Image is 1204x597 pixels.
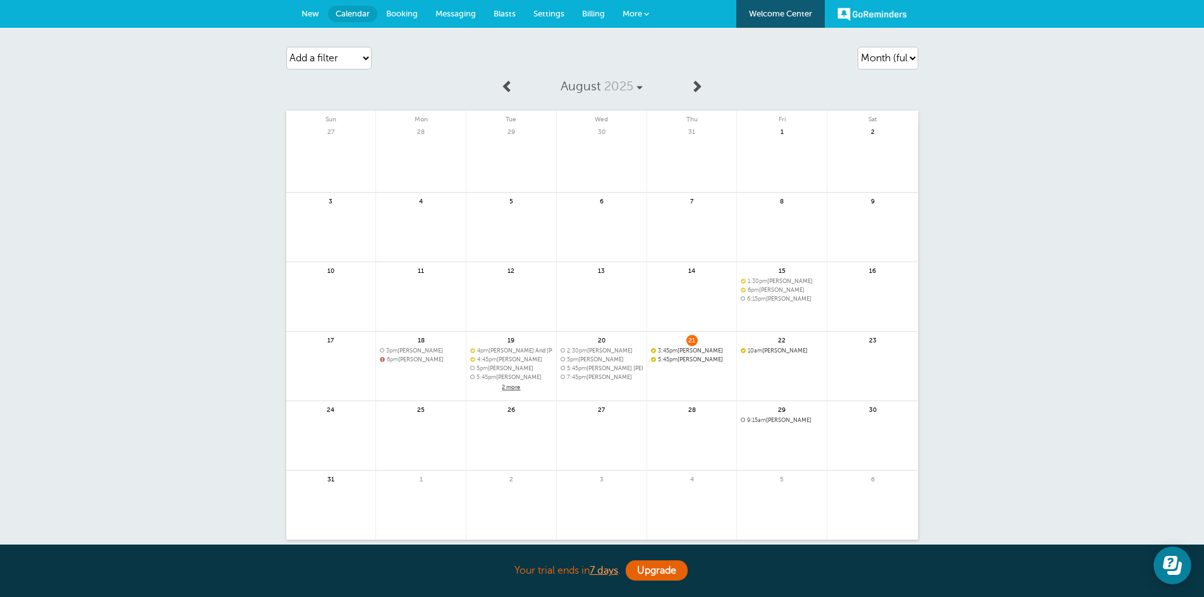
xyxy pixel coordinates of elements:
span: Thu [647,111,737,123]
span: 5:45pm [567,365,587,371]
div: Your trial ends in . [286,557,918,584]
span: Calendar [336,9,370,18]
span: 17 [325,335,336,344]
span: 30 [867,404,879,414]
a: 7 days [590,565,618,576]
a: 7:45pm[PERSON_NAME] [561,374,643,381]
span: 16 [867,265,879,275]
span: Tue [466,111,556,123]
span: Sonia [470,356,552,363]
span: 6pm [387,356,398,363]
span: 13 [596,265,607,275]
span: 2025 [604,79,633,93]
span: 19 [506,335,517,344]
span: 22 [776,335,787,344]
span: 14 [686,265,698,275]
a: 3:45pm[PERSON_NAME] [651,347,733,354]
span: Fri [737,111,827,123]
span: 7 [686,196,698,205]
span: Mon [376,111,466,123]
span: 2 [867,126,879,136]
span: 3:45pm [658,347,678,354]
span: 7:45pm [567,374,587,380]
span: 5:45pm [658,356,678,363]
a: 1:30pm[PERSON_NAME] [741,278,823,285]
a: 2 more [470,382,552,393]
span: 4:45pm [477,356,497,363]
span: 2:30pm [567,347,587,354]
span: 28 [415,126,427,136]
span: Confirmed. Changing the appointment date will unconfirm the appointment. [741,347,745,353]
span: 1:30pm [748,278,767,284]
a: 5:45pm[PERSON_NAME] [470,374,552,381]
a: 10am[PERSON_NAME] [741,347,823,354]
span: Confirmed. Changing the appointment date will unconfirm the appointment. [741,287,745,292]
span: 18 [415,335,427,344]
span: 20 [596,335,607,344]
span: 29 [506,126,517,136]
span: 26 [506,404,517,414]
span: Morgon Robinson [561,365,643,372]
span: Sun [286,111,376,123]
span: 25 [415,404,427,414]
span: 5:45pm [477,374,496,380]
span: Wed [557,111,647,123]
span: 6pm [748,287,759,293]
a: 5:45pm[PERSON_NAME] [PERSON_NAME] [561,365,643,372]
a: 6:15pm[PERSON_NAME] [741,296,823,303]
span: 5 [506,196,517,205]
span: 8 [776,196,787,205]
span: Tarin [561,374,643,381]
span: 28 [686,404,698,414]
span: Cody Gregory [741,417,823,424]
a: 4:45pm[PERSON_NAME] [470,356,552,363]
a: Calendar [328,6,377,22]
span: 27 [596,404,607,414]
a: 5pm[PERSON_NAME] [470,365,552,372]
span: Shantera Jones [741,296,823,303]
span: New [301,9,319,18]
a: August 2025 [520,73,683,100]
iframe: Resource center [1153,546,1191,584]
span: Sat [827,111,918,123]
span: Myrna [651,347,733,354]
span: 3 [596,474,607,483]
span: 3pm [386,347,398,354]
span: Booking [386,9,418,18]
span: 1 [776,126,787,136]
span: Confirmed. Changing the appointment date will unconfirm the appointment. [651,356,655,361]
a: 6pm[PERSON_NAME] [380,356,462,363]
span: Zachary [741,347,823,354]
span: 10am [748,347,762,354]
span: 11 [415,265,427,275]
span: Riley And Ashley [470,347,552,354]
span: 6 [596,196,607,205]
span: Kathren Brooks [470,365,552,372]
span: 9 [867,196,879,205]
span: Confirmed. Changing the appointment date will unconfirm the appointment. [470,356,474,361]
span: Andre Buck [380,347,462,354]
span: 27 [325,126,336,136]
a: Upgrade [626,560,688,581]
span: More [623,9,642,18]
span: Billing [582,9,605,18]
span: Confirmed. Changing the appointment date will unconfirm the appointment. [651,347,655,353]
span: Carl [470,374,552,381]
span: August [561,79,601,93]
span: Blasts [494,9,516,18]
span: Nancy Carter [741,278,823,285]
span: Jarod Dodson [561,347,643,354]
a: 5:45pm[PERSON_NAME] [651,356,733,363]
span: 4pm [477,347,489,354]
span: Sue Alderson [561,356,643,363]
span: Maudlyn [380,356,462,363]
a: 9:15am[PERSON_NAME] [741,417,823,424]
span: 4 [686,474,698,483]
a: 6pm[PERSON_NAME] [741,287,823,294]
span: 6:15pm [747,296,766,302]
span: 10 [325,265,336,275]
span: 5pm [477,365,488,371]
span: 23 [867,335,879,344]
